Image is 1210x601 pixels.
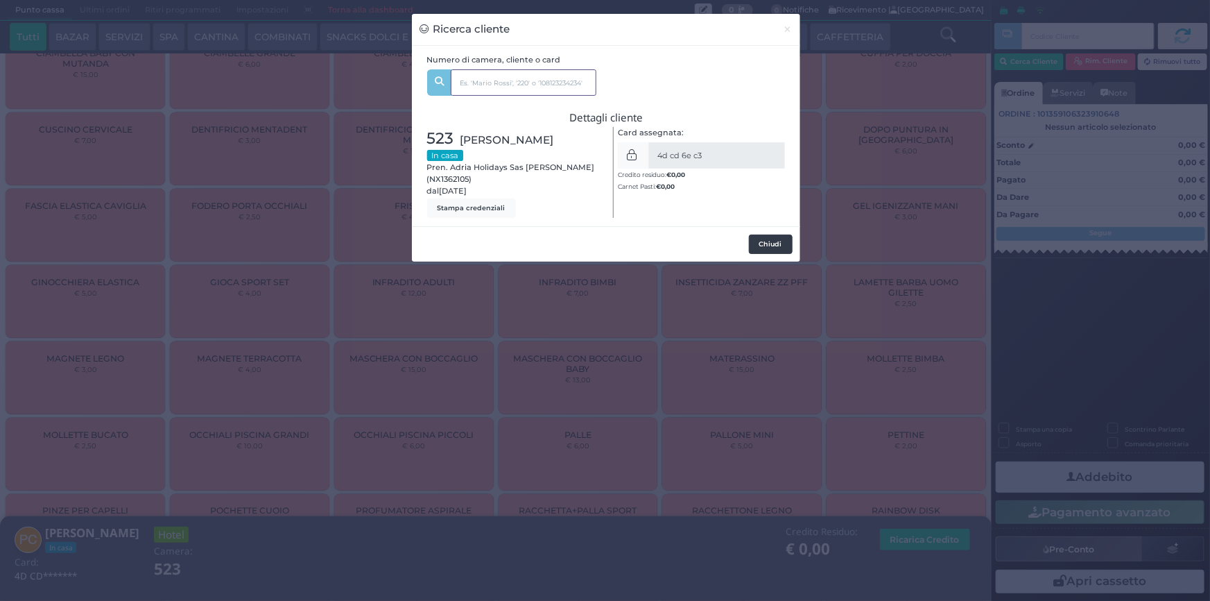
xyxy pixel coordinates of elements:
button: Stampa credenziali [427,198,516,218]
span: 523 [427,127,454,151]
h3: Dettagli cliente [427,112,786,124]
b: € [656,183,675,190]
button: Chiudi [776,14,800,45]
span: 0,00 [671,170,685,179]
span: [PERSON_NAME] [460,132,554,148]
span: [DATE] [440,185,467,197]
label: Numero di camera, cliente o card [427,54,561,66]
span: 0,00 [661,182,675,191]
small: In casa [427,150,463,161]
h3: Ricerca cliente [420,22,510,37]
button: Chiudi [749,235,793,254]
input: Es. 'Mario Rossi', '220' o '108123234234' [451,69,596,96]
small: Credito residuo: [618,171,685,178]
span: × [784,22,793,37]
b: € [666,171,685,178]
small: Carnet Pasti: [618,183,675,190]
div: Pren. Adria Holidays Sas [PERSON_NAME] (NX1362105) dal [420,127,606,218]
label: Card assegnata: [618,127,684,139]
